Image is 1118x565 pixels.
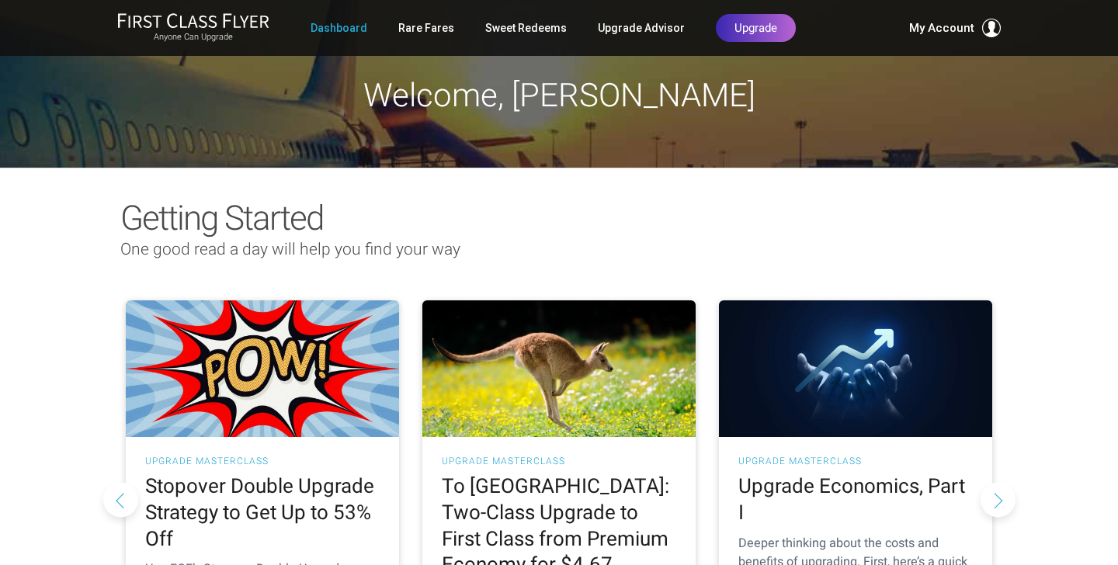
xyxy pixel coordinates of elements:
h2: Stopover Double Upgrade Strategy to Get Up to 53% Off [145,473,380,552]
h3: UPGRADE MASTERCLASS [145,456,380,466]
img: First Class Flyer [117,12,269,29]
span: Getting Started [120,198,323,238]
h3: UPGRADE MASTERCLASS [738,456,973,466]
a: Dashboard [311,14,367,42]
small: Anyone Can Upgrade [117,32,269,43]
span: Welcome, [PERSON_NAME] [363,76,755,114]
a: Rare Fares [398,14,454,42]
h2: Upgrade Economics, Part I [738,473,973,526]
button: Next slide [981,482,1016,517]
button: My Account [909,19,1001,37]
h3: UPGRADE MASTERCLASS [442,456,676,466]
a: Sweet Redeems [485,14,567,42]
span: One good read a day will help you find your way [120,240,460,258]
a: Upgrade Advisor [598,14,685,42]
a: First Class FlyerAnyone Can Upgrade [117,12,269,43]
span: My Account [909,19,974,37]
button: Previous slide [103,482,138,517]
a: Upgrade [716,14,796,42]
